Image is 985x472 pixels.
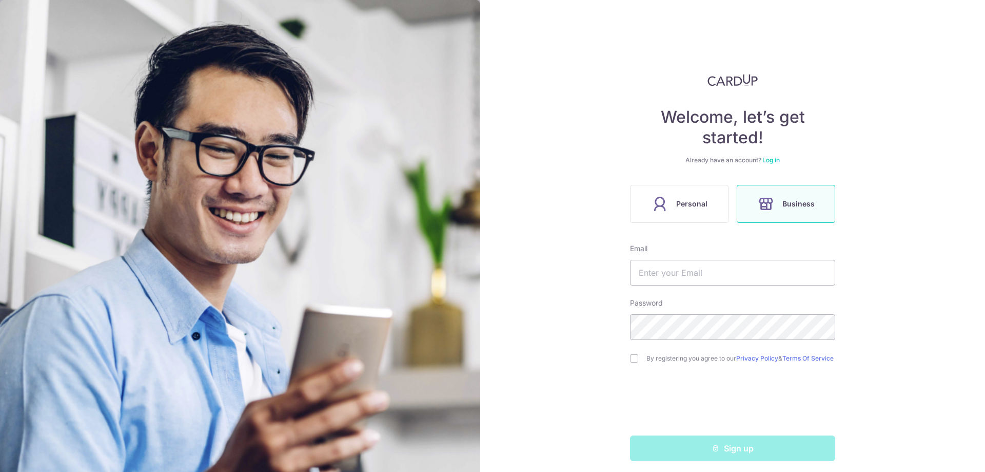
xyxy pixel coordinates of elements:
[626,185,733,223] a: Personal
[646,354,835,363] label: By registering you agree to our &
[630,156,835,164] div: Already have an account?
[782,198,815,210] span: Business
[782,354,834,362] a: Terms Of Service
[630,260,835,286] input: Enter your Email
[733,185,839,223] a: Business
[676,198,707,210] span: Personal
[630,298,663,308] label: Password
[736,354,778,362] a: Privacy Policy
[630,107,835,148] h4: Welcome, let’s get started!
[655,383,811,423] iframe: reCAPTCHA
[762,156,780,164] a: Log in
[630,243,647,254] label: Email
[707,74,758,86] img: CardUp Logo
